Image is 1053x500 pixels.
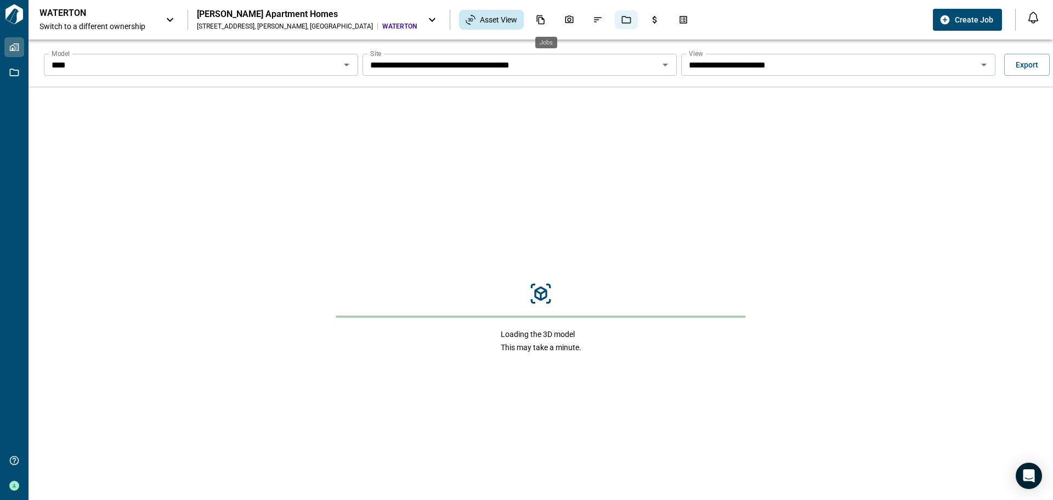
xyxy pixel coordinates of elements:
div: [STREET_ADDRESS] , [PERSON_NAME] , [GEOGRAPHIC_DATA] [197,22,373,31]
span: Asset View [480,14,517,25]
span: Loading the 3D model [501,329,581,340]
div: Asset View [459,10,524,30]
div: Documents [529,10,552,29]
div: [PERSON_NAME] Apartment Homes [197,9,417,20]
button: Open notification feed [1024,9,1042,26]
div: Photos [558,10,581,29]
label: Site [370,49,381,58]
div: Jobs [615,10,638,29]
span: Switch to a different ownership [39,21,155,32]
p: WATERTON [39,8,138,19]
span: WATERTON [382,22,417,31]
div: Budgets [643,10,666,29]
button: Create Job [933,9,1002,31]
label: View [689,49,703,58]
div: Jobs [535,37,557,48]
button: Export [1004,54,1050,76]
span: Create Job [955,14,993,25]
div: Takeoff Center [672,10,695,29]
span: Export [1016,59,1038,70]
span: This may take a minute. [501,342,581,353]
button: Open [339,57,354,72]
div: Issues & Info [586,10,609,29]
button: Open [976,57,992,72]
button: Open [658,57,673,72]
div: Open Intercom Messenger [1016,463,1042,489]
label: Model [52,49,70,58]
